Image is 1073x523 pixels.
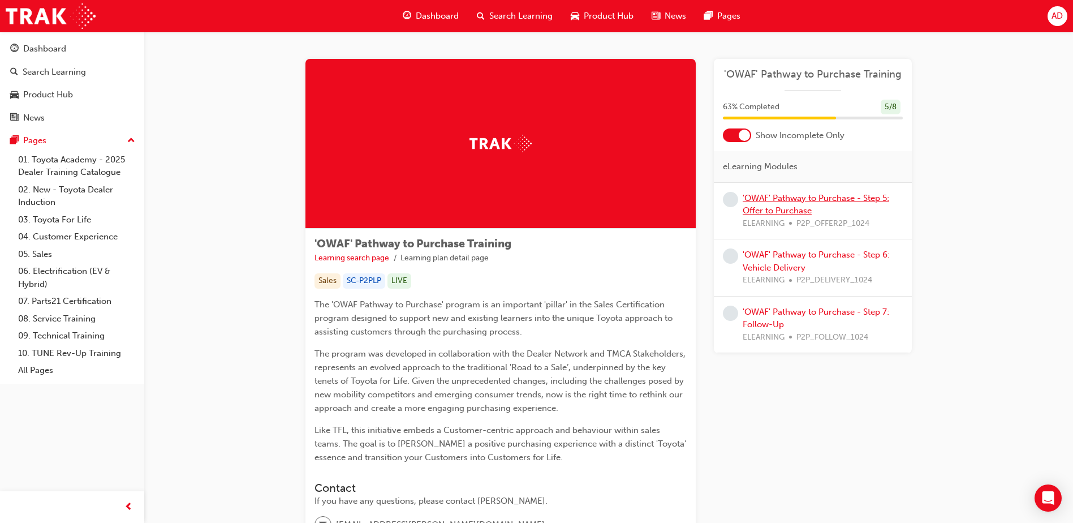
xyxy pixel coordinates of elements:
[756,129,844,142] span: Show Incomplete Only
[723,160,798,173] span: eLearning Modules
[14,211,140,229] a: 03. Toyota For Life
[314,253,389,263] a: Learning search page
[652,9,660,23] span: news-icon
[1035,485,1062,512] div: Open Intercom Messenger
[403,9,411,23] span: guage-icon
[695,5,749,28] a: pages-iconPages
[314,237,511,250] span: 'OWAF' Pathway to Purchase Training
[400,252,489,265] li: Learning plan detail page
[796,331,868,344] span: P2P_FOLLOW_1024
[10,113,19,123] span: news-icon
[23,112,45,125] div: News
[571,9,579,23] span: car-icon
[717,10,740,23] span: Pages
[14,228,140,246] a: 04. Customer Experience
[14,345,140,362] a: 10. TUNE Rev-Up Training
[477,9,485,23] span: search-icon
[723,248,738,264] span: learningRecordVerb_NONE-icon
[314,349,688,413] span: The program was developed in collaboration with the Dealer Network and TMCA Stakeholders, represe...
[14,327,140,345] a: 09. Technical Training
[124,500,133,515] span: prev-icon
[723,68,903,81] a: 'OWAF' Pathway to Purchase Training
[14,151,140,181] a: 01. Toyota Academy - 2025 Dealer Training Catalogue
[743,274,785,287] span: ELEARNING
[1048,6,1067,26] button: AD
[743,307,889,330] a: 'OWAF' Pathway to Purchase - Step 7: Follow-Up
[643,5,695,28] a: news-iconNews
[5,130,140,151] button: Pages
[562,5,643,28] a: car-iconProduct Hub
[23,42,66,55] div: Dashboard
[743,331,785,344] span: ELEARNING
[10,136,19,146] span: pages-icon
[723,192,738,207] span: learningRecordVerb_NONE-icon
[394,5,468,28] a: guage-iconDashboard
[489,10,553,23] span: Search Learning
[314,425,688,462] span: Like TFL, this initiative embeds a Customer-centric approach and behaviour within sales teams. Th...
[6,3,96,29] img: Trak
[723,306,738,321] span: learningRecordVerb_NONE-icon
[468,5,562,28] a: search-iconSearch Learning
[10,67,18,78] span: search-icon
[881,100,900,115] div: 5 / 8
[23,88,73,101] div: Product Hub
[665,10,686,23] span: News
[796,274,872,287] span: P2P_DELIVERY_1024
[743,217,785,230] span: ELEARNING
[5,84,140,105] a: Product Hub
[5,38,140,59] a: Dashboard
[5,62,140,83] a: Search Learning
[1052,10,1063,23] span: AD
[23,66,86,79] div: Search Learning
[5,36,140,130] button: DashboardSearch LearningProduct HubNews
[314,495,687,508] div: If you have any questions, please contact [PERSON_NAME].
[796,217,869,230] span: P2P_OFFER2P_1024
[10,90,19,100] span: car-icon
[723,101,779,114] span: 63 % Completed
[10,44,19,54] span: guage-icon
[14,362,140,379] a: All Pages
[14,246,140,263] a: 05. Sales
[23,134,46,147] div: Pages
[743,250,890,273] a: 'OWAF' Pathway to Purchase - Step 6: Vehicle Delivery
[314,482,687,495] h3: Contact
[14,263,140,293] a: 06. Electrification (EV & Hybrid)
[343,273,385,289] div: SC-P2PLP
[584,10,634,23] span: Product Hub
[416,10,459,23] span: Dashboard
[314,299,675,337] span: The 'OWAF Pathway to Purchase' program is an important 'pillar' in the Sales Certification progra...
[314,273,341,289] div: Sales
[14,310,140,328] a: 08. Service Training
[14,181,140,211] a: 02. New - Toyota Dealer Induction
[5,108,140,128] a: News
[127,134,135,148] span: up-icon
[743,193,889,216] a: 'OWAF' Pathway to Purchase - Step 5: Offer to Purchase
[704,9,713,23] span: pages-icon
[387,273,411,289] div: LIVE
[469,135,532,152] img: Trak
[14,293,140,310] a: 07. Parts21 Certification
